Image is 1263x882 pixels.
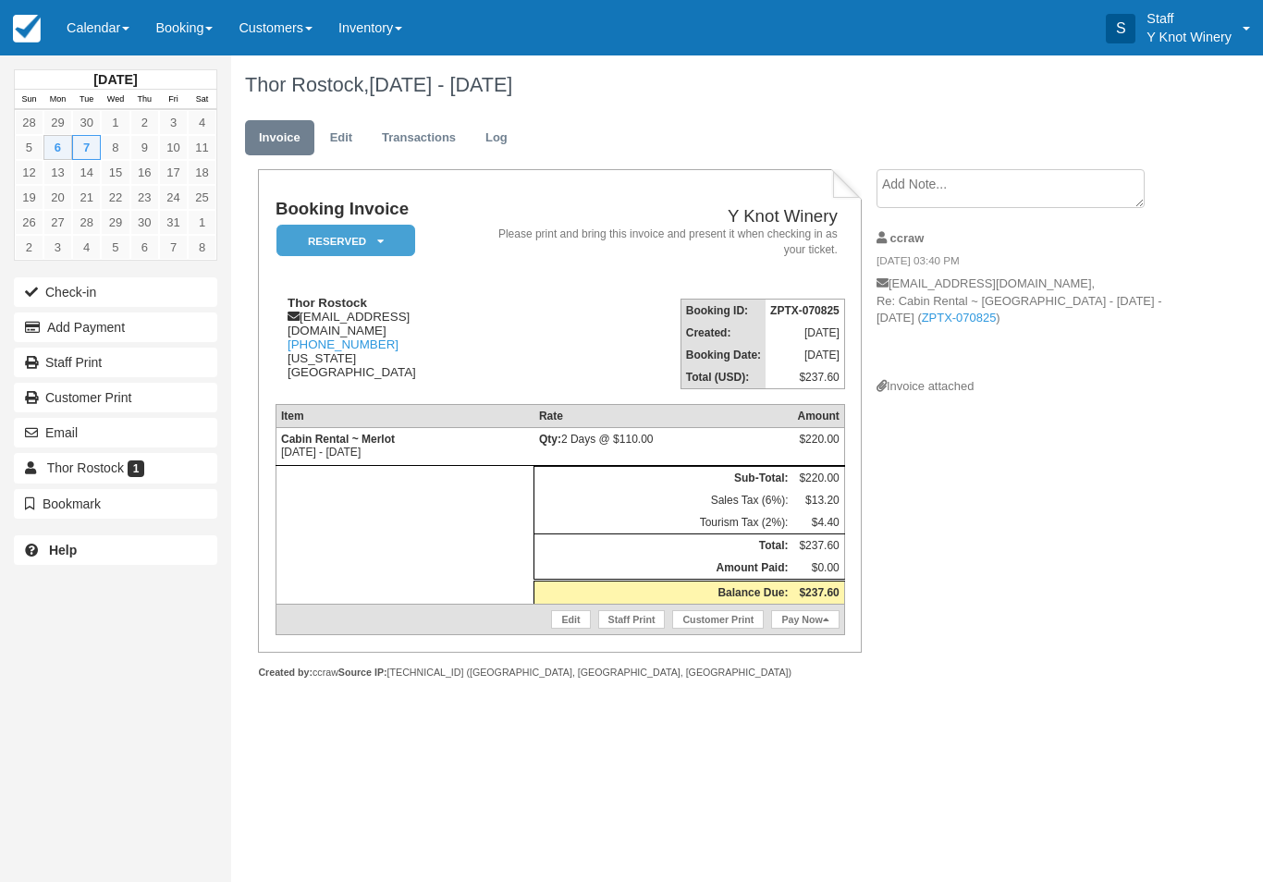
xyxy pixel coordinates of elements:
[338,667,387,678] strong: Source IP:
[14,489,217,519] button: Bookmark
[799,586,839,599] strong: $237.60
[43,185,72,210] a: 20
[890,231,925,245] strong: ccraw
[797,433,839,460] div: $220.00
[159,110,188,135] a: 3
[922,311,997,325] a: ZPTX-070825
[534,511,793,534] td: Tourism Tax (2%):
[14,348,217,377] a: Staff Print
[14,535,217,565] a: Help
[15,210,43,235] a: 26
[43,235,72,260] a: 3
[877,378,1165,396] div: Invoice attached
[72,160,101,185] a: 14
[276,224,409,258] a: Reserved
[14,277,217,307] button: Check-in
[72,90,101,110] th: Tue
[93,72,137,87] strong: [DATE]
[792,405,844,428] th: Amount
[672,610,764,629] a: Customer Print
[159,210,188,235] a: 31
[101,110,129,135] a: 1
[245,120,314,156] a: Invoice
[281,433,395,446] strong: Cabin Rental ~ Merlot
[47,460,124,475] span: Thor Rostock
[101,160,129,185] a: 15
[534,428,793,466] td: 2 Days @ $110.00
[792,534,844,557] td: $237.60
[15,160,43,185] a: 12
[1147,9,1232,28] p: Staff
[101,185,129,210] a: 22
[15,90,43,110] th: Sun
[159,185,188,210] a: 24
[43,210,72,235] a: 27
[1147,28,1232,46] p: Y Knot Winery
[766,366,844,389] td: $237.60
[159,235,188,260] a: 7
[288,296,367,310] strong: Thor Rostock
[288,337,399,351] a: [PHONE_NUMBER]
[14,418,217,447] button: Email
[792,511,844,534] td: $4.40
[276,296,491,379] div: [EMAIL_ADDRESS][DOMAIN_NAME] [US_STATE] [GEOGRAPHIC_DATA]
[766,344,844,366] td: [DATE]
[534,489,793,511] td: Sales Tax (6%):
[101,135,129,160] a: 8
[681,300,766,323] th: Booking ID:
[72,110,101,135] a: 30
[130,210,159,235] a: 30
[15,110,43,135] a: 28
[498,227,838,258] address: Please print and bring this invoice and present it when checking in as your ticket.
[258,667,313,678] strong: Created by:
[43,160,72,185] a: 13
[101,210,129,235] a: 29
[368,120,470,156] a: Transactions
[130,90,159,110] th: Thu
[472,120,521,156] a: Log
[771,610,839,629] a: Pay Now
[681,344,766,366] th: Booking Date:
[770,304,840,317] strong: ZPTX-070825
[534,557,793,581] th: Amount Paid:
[49,543,77,557] b: Help
[188,135,216,160] a: 11
[1106,14,1135,43] div: S
[43,90,72,110] th: Mon
[14,453,217,483] a: Thor Rostock 1
[245,74,1165,96] h1: Thor Rostock,
[188,210,216,235] a: 1
[130,135,159,160] a: 9
[539,433,561,446] strong: Qty
[551,610,590,629] a: Edit
[15,235,43,260] a: 2
[72,235,101,260] a: 4
[188,160,216,185] a: 18
[534,581,793,605] th: Balance Due:
[15,185,43,210] a: 19
[498,207,838,227] h2: Y Knot Winery
[13,15,41,43] img: checkfront-main-nav-mini-logo.png
[130,160,159,185] a: 16
[276,200,491,219] h1: Booking Invoice
[101,90,129,110] th: Wed
[43,110,72,135] a: 29
[276,405,533,428] th: Item
[159,90,188,110] th: Fri
[792,489,844,511] td: $13.20
[15,135,43,160] a: 5
[72,135,101,160] a: 7
[792,467,844,490] td: $220.00
[14,312,217,342] button: Add Payment
[369,73,512,96] span: [DATE] - [DATE]
[43,135,72,160] a: 6
[72,185,101,210] a: 21
[877,276,1165,378] p: [EMAIL_ADDRESS][DOMAIN_NAME], Re: Cabin Rental ~ [GEOGRAPHIC_DATA] - [DATE] - [DATE] ( )
[258,666,862,680] div: ccraw [TECHNICAL_ID] ([GEOGRAPHIC_DATA], [GEOGRAPHIC_DATA], [GEOGRAPHIC_DATA])
[159,135,188,160] a: 10
[188,235,216,260] a: 8
[681,322,766,344] th: Created:
[534,405,793,428] th: Rate
[792,557,844,581] td: $0.00
[130,185,159,210] a: 23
